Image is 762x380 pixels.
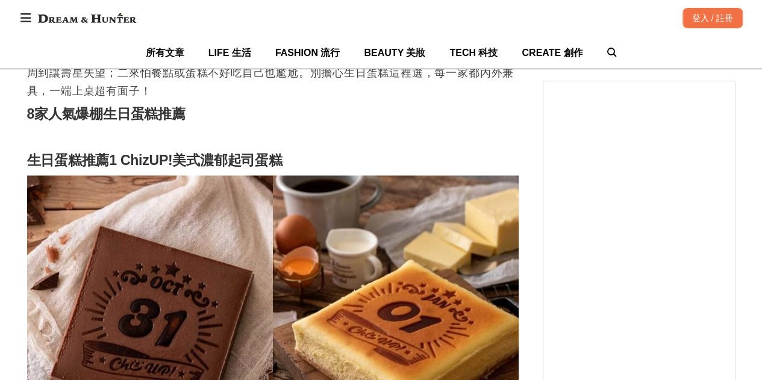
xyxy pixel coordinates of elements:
[275,37,340,69] a: FASHION 流行
[364,48,425,58] span: BEAUTY 美妝
[32,7,142,29] img: Dream & Hunter
[146,48,184,58] span: 所有文章
[449,48,498,58] span: TECH 科技
[364,37,425,69] a: BEAUTY 美妝
[27,106,186,122] strong: 8家人氣爆棚生日蛋糕推薦
[208,48,251,58] span: LIFE 生活
[449,37,498,69] a: TECH 科技
[208,37,251,69] a: LIFE 生活
[682,8,743,28] div: 登入 / 註冊
[275,48,340,58] span: FASHION 流行
[522,37,582,69] a: CREATE 創作
[146,37,184,69] a: 所有文章
[522,48,582,58] span: CREATE 創作
[27,152,283,168] strong: 生日蛋糕推薦1 ChizUP!美式濃郁起司蛋糕
[27,46,519,100] p: 幫壽星慶祝生日不僅要找好吃的 ，還要準備生日蛋糕，細節真的蠻令人傷腦筋！一來怕準備不周到讓壽星失望；二來怕餐點或蛋糕不好吃自己也尷尬。別擔心生日蛋糕這裡選，每一家都內外兼具，一端上桌超有面子！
